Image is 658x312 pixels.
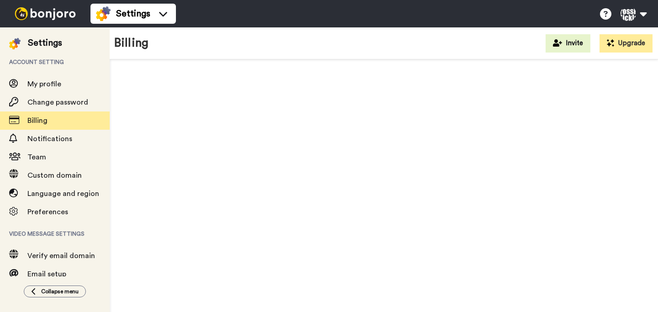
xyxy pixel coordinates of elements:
[96,6,111,21] img: settings-colored.svg
[11,7,80,20] img: bj-logo-header-white.svg
[27,190,99,197] span: Language and region
[116,7,150,20] span: Settings
[27,208,68,216] span: Preferences
[41,288,79,295] span: Collapse menu
[28,37,62,49] div: Settings
[27,270,66,278] span: Email setup
[27,252,95,259] span: Verify email domain
[24,286,86,297] button: Collapse menu
[600,34,653,53] button: Upgrade
[9,38,21,49] img: settings-colored.svg
[27,153,46,161] span: Team
[27,80,61,88] span: My profile
[27,172,82,179] span: Custom domain
[27,135,72,143] span: Notifications
[546,34,590,53] button: Invite
[27,99,88,106] span: Change password
[114,37,149,50] h1: Billing
[27,117,48,124] span: Billing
